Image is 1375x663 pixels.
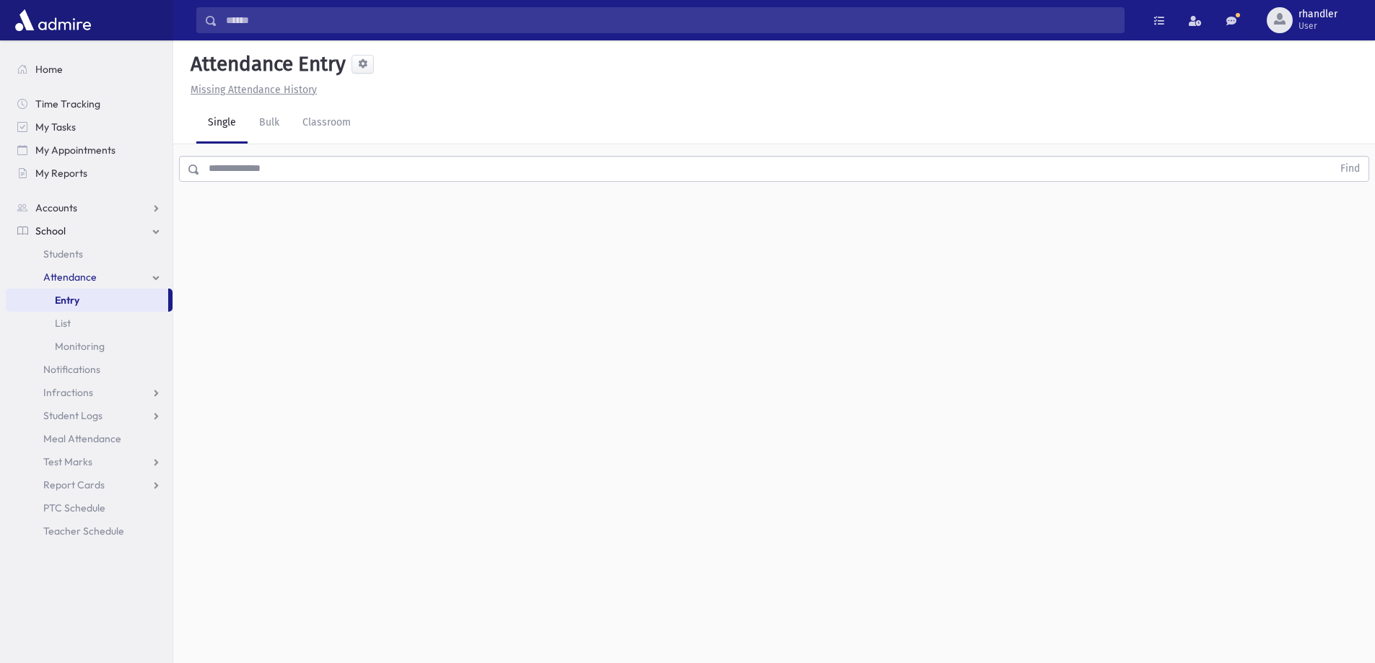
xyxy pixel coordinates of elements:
span: My Reports [35,167,87,180]
span: User [1298,20,1337,32]
span: Test Marks [43,455,92,468]
a: PTC Schedule [6,496,173,519]
a: Test Marks [6,450,173,473]
a: Single [196,103,248,144]
span: Accounts [35,201,77,214]
span: Time Tracking [35,97,100,110]
span: Home [35,63,63,76]
a: List [6,312,173,335]
span: List [55,317,71,330]
a: Entry [6,289,168,312]
span: Meal Attendance [43,432,121,445]
span: Entry [55,294,79,307]
u: Missing Attendance History [191,84,317,96]
a: Time Tracking [6,92,173,115]
a: My Tasks [6,115,173,139]
a: School [6,219,173,242]
span: Teacher Schedule [43,524,124,537]
a: Report Cards [6,473,173,496]
a: Home [6,58,173,81]
span: My Appointments [35,144,115,157]
a: Attendance [6,265,173,289]
a: Student Logs [6,404,173,427]
span: rhandler [1298,9,1337,20]
a: Students [6,242,173,265]
a: Monitoring [6,335,173,358]
span: School [35,224,66,237]
span: Monitoring [55,340,105,353]
a: Classroom [291,103,362,144]
span: Student Logs [43,409,102,422]
span: Students [43,247,83,260]
a: Meal Attendance [6,427,173,450]
a: Notifications [6,358,173,381]
span: Notifications [43,363,100,376]
h5: Attendance Entry [185,52,346,76]
span: PTC Schedule [43,501,105,514]
a: My Appointments [6,139,173,162]
span: Infractions [43,386,93,399]
input: Search [217,7,1124,33]
a: Missing Attendance History [185,84,317,96]
a: Bulk [248,103,291,144]
span: Report Cards [43,478,105,491]
span: Attendance [43,271,97,284]
a: Accounts [6,196,173,219]
a: Infractions [6,381,173,404]
span: My Tasks [35,120,76,133]
a: Teacher Schedule [6,519,173,543]
button: Find [1332,157,1369,181]
img: AdmirePro [12,6,95,35]
a: My Reports [6,162,173,185]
